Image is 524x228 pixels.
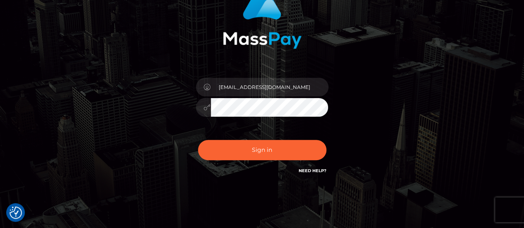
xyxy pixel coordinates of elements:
[10,206,22,219] button: Consent Preferences
[211,78,328,96] input: Username...
[299,168,326,173] a: Need Help?
[10,206,22,219] img: Revisit consent button
[198,140,326,160] button: Sign in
